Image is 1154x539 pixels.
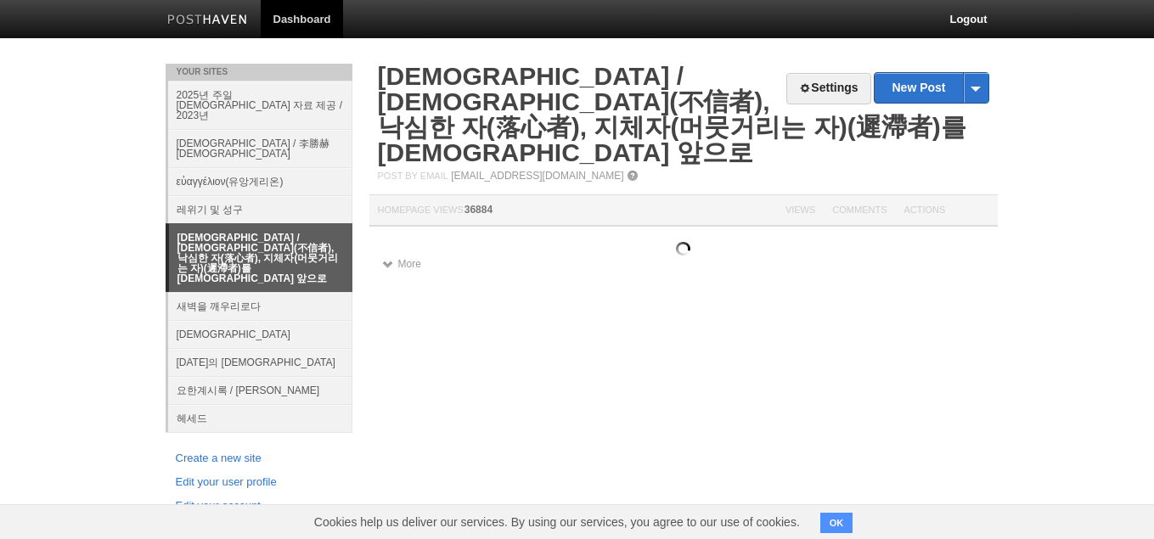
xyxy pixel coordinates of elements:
[369,195,777,227] th: Homepage Views
[168,320,352,348] a: [DEMOGRAPHIC_DATA]
[168,129,352,167] a: [DEMOGRAPHIC_DATA] / 李勝赫[DEMOGRAPHIC_DATA]
[166,64,352,81] li: Your Sites
[382,258,421,270] a: More
[168,167,352,195] a: εὐαγγέλιον(유앙게리온)
[168,195,352,223] a: 레위기 및 성구
[168,81,352,129] a: 2025년 주일 [DEMOGRAPHIC_DATA] 자료 제공 / 2023년
[824,195,895,227] th: Comments
[297,505,817,539] span: Cookies help us deliver our services. By using our services, you agree to our use of cookies.
[820,513,853,533] button: OK
[167,14,248,27] img: Posthaven-bar
[896,195,998,227] th: Actions
[676,242,690,255] img: loading.gif
[169,224,352,292] a: [DEMOGRAPHIC_DATA] / [DEMOGRAPHIC_DATA](不信者), 낙심한 자(落心者), 지체자(머뭇거리는 자)(遲滯者)를 [DEMOGRAPHIC_DATA] 앞으로
[464,204,493,216] span: 36884
[168,348,352,376] a: [DATE]의 [DEMOGRAPHIC_DATA]
[176,474,342,491] a: Edit your user profile
[168,292,352,320] a: 새벽을 깨우리로다
[875,73,988,103] a: New Post
[168,404,352,432] a: 헤세드
[777,195,824,227] th: Views
[451,170,623,182] a: [EMAIL_ADDRESS][DOMAIN_NAME]
[176,450,342,468] a: Create a new site
[378,62,966,166] a: [DEMOGRAPHIC_DATA] / [DEMOGRAPHIC_DATA](不信者), 낙심한 자(落心者), 지체자(머뭇거리는 자)(遲滯者)를 [DEMOGRAPHIC_DATA] 앞으로
[168,376,352,404] a: 요한계시록 / [PERSON_NAME]
[176,497,342,515] a: Edit your account
[378,171,448,181] span: Post by Email
[786,73,870,104] a: Settings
